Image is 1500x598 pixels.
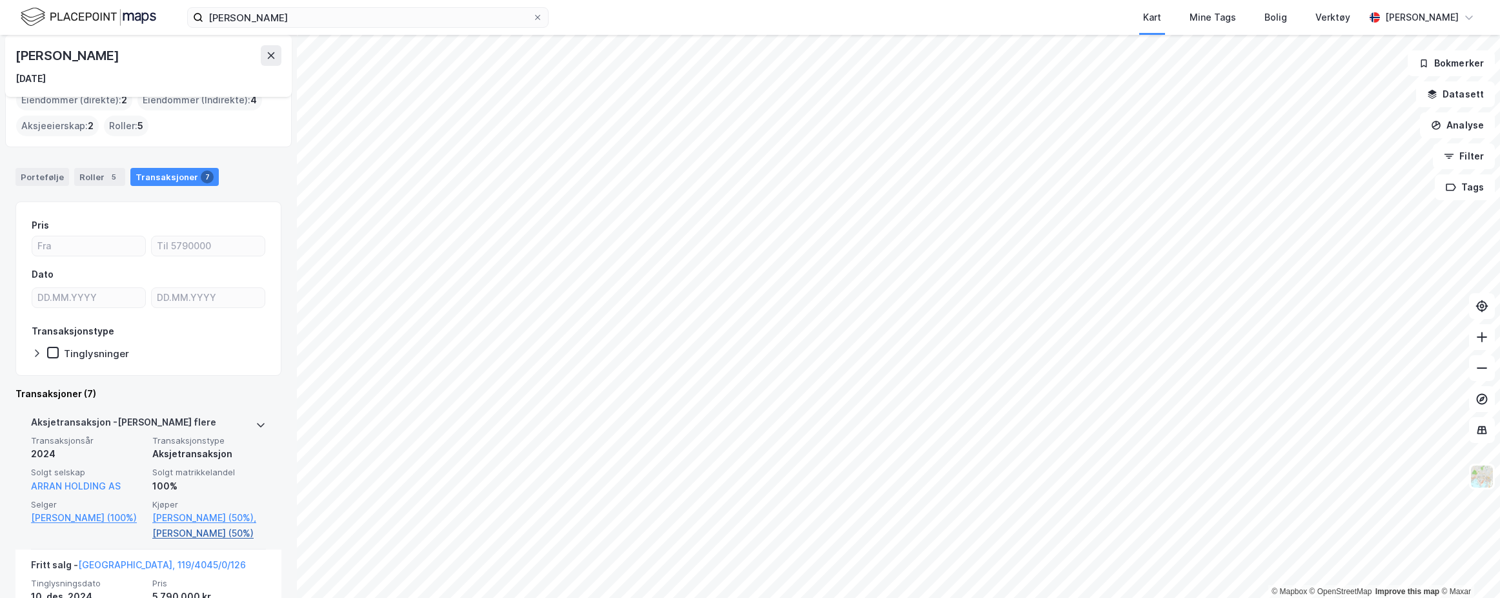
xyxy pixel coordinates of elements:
[130,168,219,186] div: Transaksjoner
[1416,81,1495,107] button: Datasett
[21,6,156,28] img: logo.f888ab2527a4732fd821a326f86c7f29.svg
[1264,10,1287,25] div: Bolig
[1310,587,1372,596] a: OpenStreetMap
[31,499,145,510] span: Selger
[137,118,143,134] span: 5
[31,578,145,589] span: Tinglysningsdato
[64,347,129,360] div: Tinglysninger
[78,559,246,570] a: [GEOGRAPHIC_DATA], 119/4045/0/126
[1375,587,1439,596] a: Improve this map
[1385,10,1459,25] div: [PERSON_NAME]
[31,557,246,578] div: Fritt salg -
[32,324,114,339] div: Transaksjonstype
[1433,143,1495,169] button: Filter
[1315,10,1350,25] div: Verktøy
[152,446,266,462] div: Aksjetransaksjon
[152,578,266,589] span: Pris
[121,92,127,108] span: 2
[15,71,46,87] div: [DATE]
[16,116,99,136] div: Aksjeeierskap :
[152,435,266,446] span: Transaksjonstype
[104,116,148,136] div: Roller :
[1408,50,1495,76] button: Bokmerker
[201,170,214,183] div: 7
[250,92,257,108] span: 4
[31,467,145,478] span: Solgt selskap
[1435,174,1495,200] button: Tags
[31,415,216,435] div: Aksjetransaksjon - [PERSON_NAME] flere
[15,45,121,66] div: [PERSON_NAME]
[74,168,125,186] div: Roller
[152,526,266,541] a: [PERSON_NAME] (50%)
[152,510,266,526] a: [PERSON_NAME] (50%),
[1190,10,1236,25] div: Mine Tags
[1272,587,1307,596] a: Mapbox
[152,479,266,494] div: 100%
[31,435,145,446] span: Transaksjonsår
[1420,112,1495,138] button: Analyse
[203,8,532,27] input: Søk på adresse, matrikkel, gårdeiere, leietakere eller personer
[152,288,265,307] input: DD.MM.YYYY
[31,480,121,491] a: ARRAN HOLDING AS
[31,510,145,526] a: [PERSON_NAME] (100%)
[152,236,265,256] input: Til 5790000
[16,90,132,110] div: Eiendommer (direkte) :
[137,90,262,110] div: Eiendommer (Indirekte) :
[152,499,266,510] span: Kjøper
[1435,536,1500,598] div: Kontrollprogram for chat
[32,288,145,307] input: DD.MM.YYYY
[107,170,120,183] div: 5
[1470,464,1494,489] img: Z
[152,467,266,478] span: Solgt matrikkelandel
[32,267,54,282] div: Dato
[1143,10,1161,25] div: Kart
[88,118,94,134] span: 2
[15,386,281,402] div: Transaksjoner (7)
[1435,536,1500,598] iframe: Chat Widget
[32,218,49,233] div: Pris
[15,168,69,186] div: Portefølje
[31,446,145,462] div: 2024
[32,236,145,256] input: Fra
